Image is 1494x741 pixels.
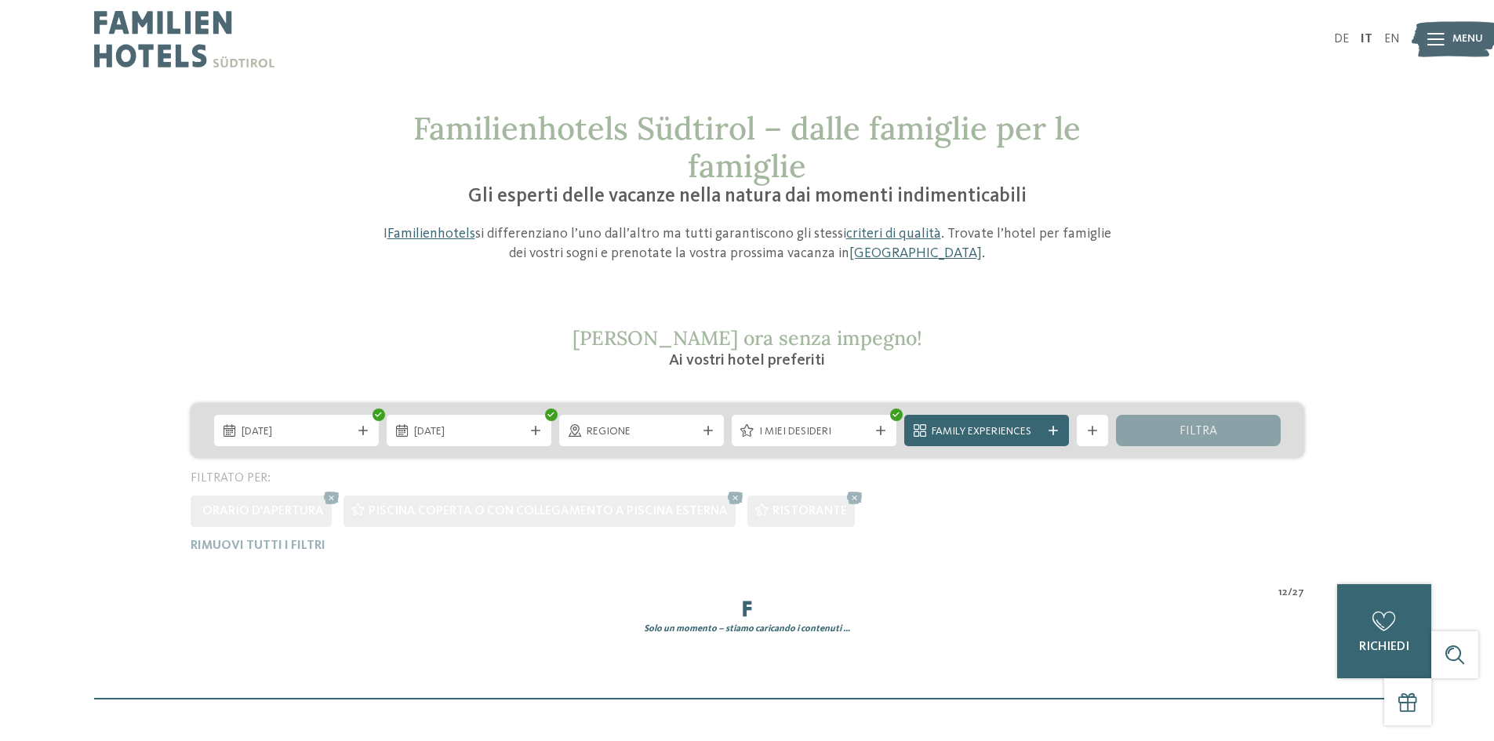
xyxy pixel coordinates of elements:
[179,623,1316,636] div: Solo un momento – stiamo caricando i contenuti …
[1337,584,1431,678] a: richiedi
[413,108,1081,186] span: Familienhotels Südtirol – dalle famiglie per le famiglie
[375,224,1120,263] p: I si differenziano l’uno dall’altro ma tutti garantiscono gli stessi . Trovate l’hotel per famigl...
[1384,33,1400,45] a: EN
[1359,641,1409,653] span: richiedi
[387,227,475,241] a: Familienhotels
[846,227,941,241] a: criteri di qualità
[242,424,351,440] span: [DATE]
[468,187,1027,206] span: Gli esperti delle vacanze nella natura dai momenti indimenticabili
[587,424,696,440] span: Regione
[669,353,825,369] span: Ai vostri hotel preferiti
[414,424,524,440] span: [DATE]
[1334,33,1349,45] a: DE
[1278,585,1288,601] span: 12
[1292,585,1304,601] span: 27
[932,424,1041,440] span: Family Experiences
[1452,31,1483,47] span: Menu
[1361,33,1372,45] a: IT
[1288,585,1292,601] span: /
[759,424,869,440] span: I miei desideri
[849,246,982,260] a: [GEOGRAPHIC_DATA]
[573,325,922,351] span: [PERSON_NAME] ora senza impegno!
